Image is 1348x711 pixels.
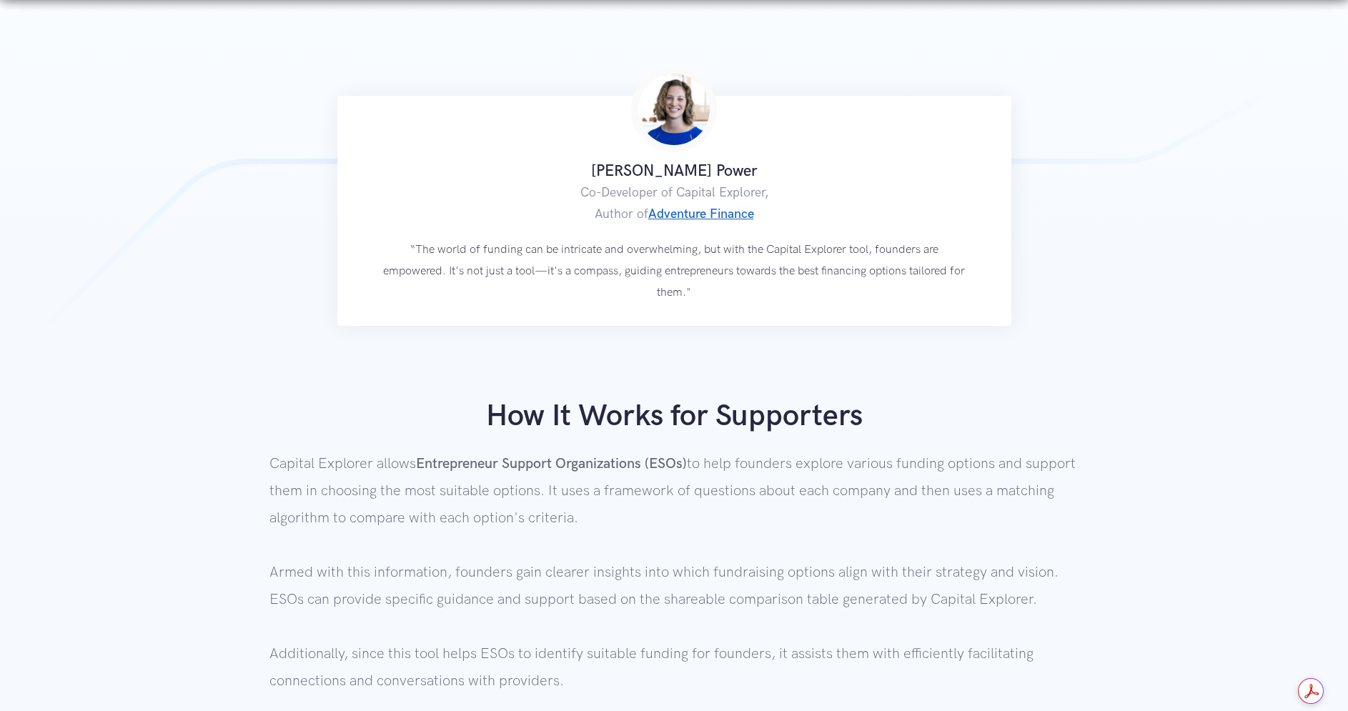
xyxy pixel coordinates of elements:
[381,239,968,304] p: “The world of funding can be intricate and overwhelming, but with the Capital Explorer tool, foun...
[648,207,754,222] a: Adventure Finance
[416,455,687,472] strong: Entrepreneur Support Organizations (ESOs)
[631,66,717,152] img: Aunnie's photo
[591,161,758,181] strong: [PERSON_NAME] Power
[381,182,968,225] h3: Co-Developer of Capital Explorer, Author of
